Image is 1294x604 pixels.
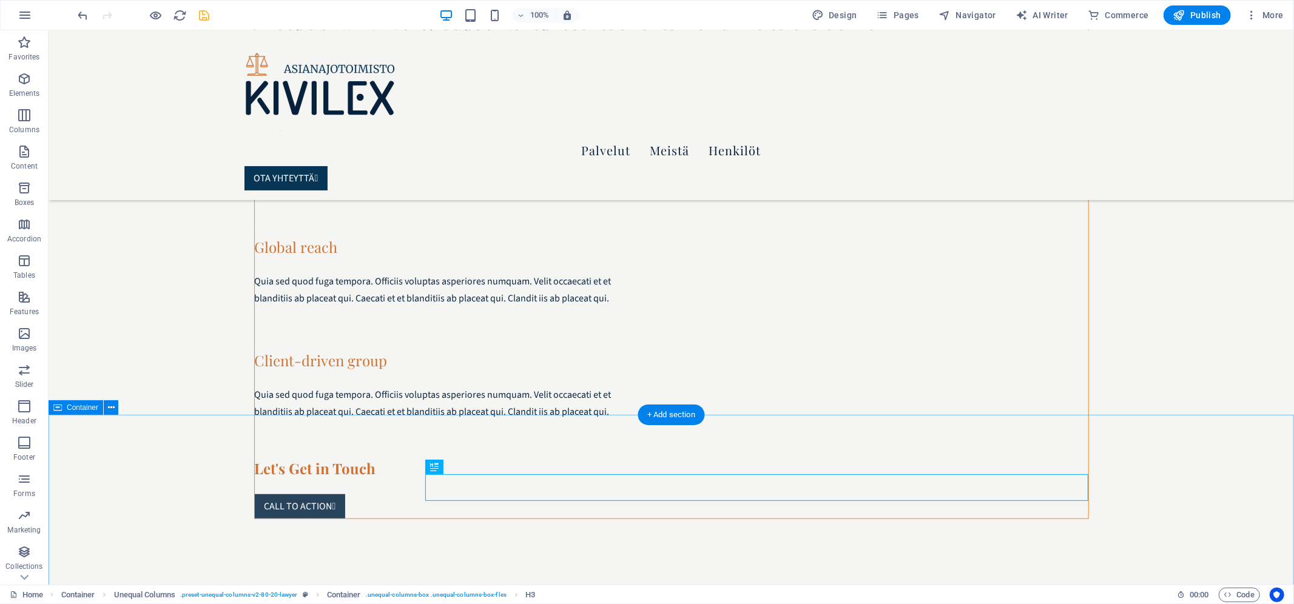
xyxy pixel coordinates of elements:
[812,9,857,21] span: Design
[76,8,90,22] button: undo
[114,588,175,602] span: Click to select. Double-click to edit
[1016,9,1068,21] span: AI Writer
[366,588,507,602] span: . unequal-columns-box .unequal-columns-box-flex
[10,588,43,602] a: Click to cancel selection. Double-click to open Pages
[149,8,163,22] button: Click here to leave preview mode and continue editing
[1198,590,1200,599] span: :
[266,141,270,155] i: 
[530,8,550,22] h6: 100%
[9,125,39,135] p: Columns
[1083,5,1154,25] button: Commerce
[15,380,34,389] p: Slider
[1270,588,1284,602] button: Usercentrics
[13,489,35,498] p: Forms
[12,343,37,353] p: Images
[512,8,555,22] button: 100%
[1190,588,1208,602] span: 00 00
[1164,5,1231,25] button: Publish
[13,270,35,280] p: Tables
[1088,9,1149,21] span: Commerce
[1241,5,1289,25] button: More
[638,404,705,425] div: + Add section
[61,588,536,602] nav: breadcrumb
[76,8,90,22] i: Undo: Edit headline (Ctrl+Z)
[934,5,1001,25] button: Navigator
[180,588,298,602] span: . preset-unequal-columns-v2-80-20-lawyer
[1224,588,1255,602] span: Code
[303,591,308,598] i: This element is a customizable preset
[198,8,212,22] i: Save (Ctrl+S)
[8,52,39,62] p: Favorites
[197,8,212,22] button: save
[1173,9,1221,21] span: Publish
[11,161,38,171] p: Content
[1011,5,1073,25] button: AI Writer
[877,9,919,21] span: Pages
[1219,588,1260,602] button: Code
[7,525,41,535] p: Marketing
[9,89,40,98] p: Elements
[807,5,862,25] button: Design
[1177,588,1209,602] h6: Session time
[562,10,573,21] i: On resize automatically adjust zoom level to fit chosen device.
[12,416,36,426] p: Header
[327,588,361,602] span: Click to select. Double-click to edit
[13,452,35,462] p: Footer
[174,8,187,22] i: Reload page
[10,307,39,317] p: Features
[5,562,42,571] p: Collections
[525,588,535,602] span: Click to select. Double-click to edit
[61,588,95,602] span: Click to select. Double-click to edit
[7,234,41,244] p: Accordion
[1245,9,1284,21] span: More
[67,404,98,411] span: Container
[15,198,35,207] p: Boxes
[173,8,187,22] button: reload
[938,9,996,21] span: Navigator
[807,5,862,25] div: Design (Ctrl+Alt+Y)
[872,5,924,25] button: Pages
